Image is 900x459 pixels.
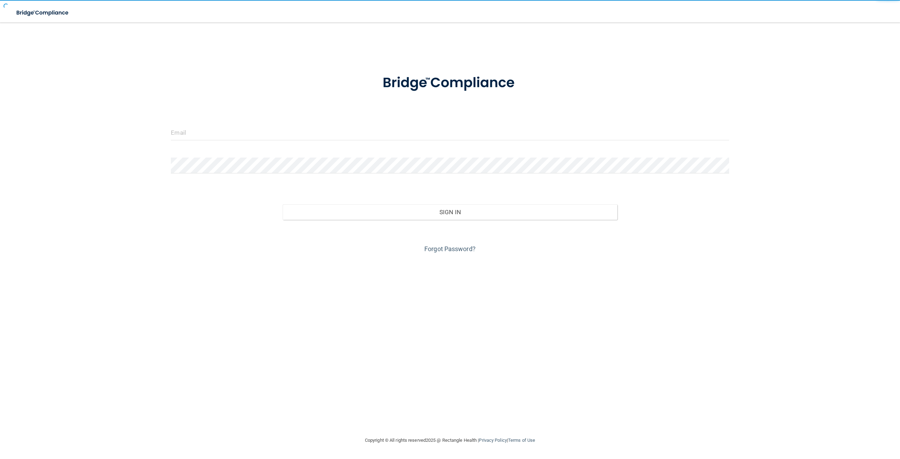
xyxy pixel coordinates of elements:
[283,204,617,220] button: Sign In
[508,438,535,443] a: Terms of Use
[368,65,532,101] img: bridge_compliance_login_screen.278c3ca4.svg
[322,429,578,452] div: Copyright © All rights reserved 2025 @ Rectangle Health | |
[479,438,507,443] a: Privacy Policy
[11,6,75,20] img: bridge_compliance_login_screen.278c3ca4.svg
[424,245,476,253] a: Forgot Password?
[171,125,729,140] input: Email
